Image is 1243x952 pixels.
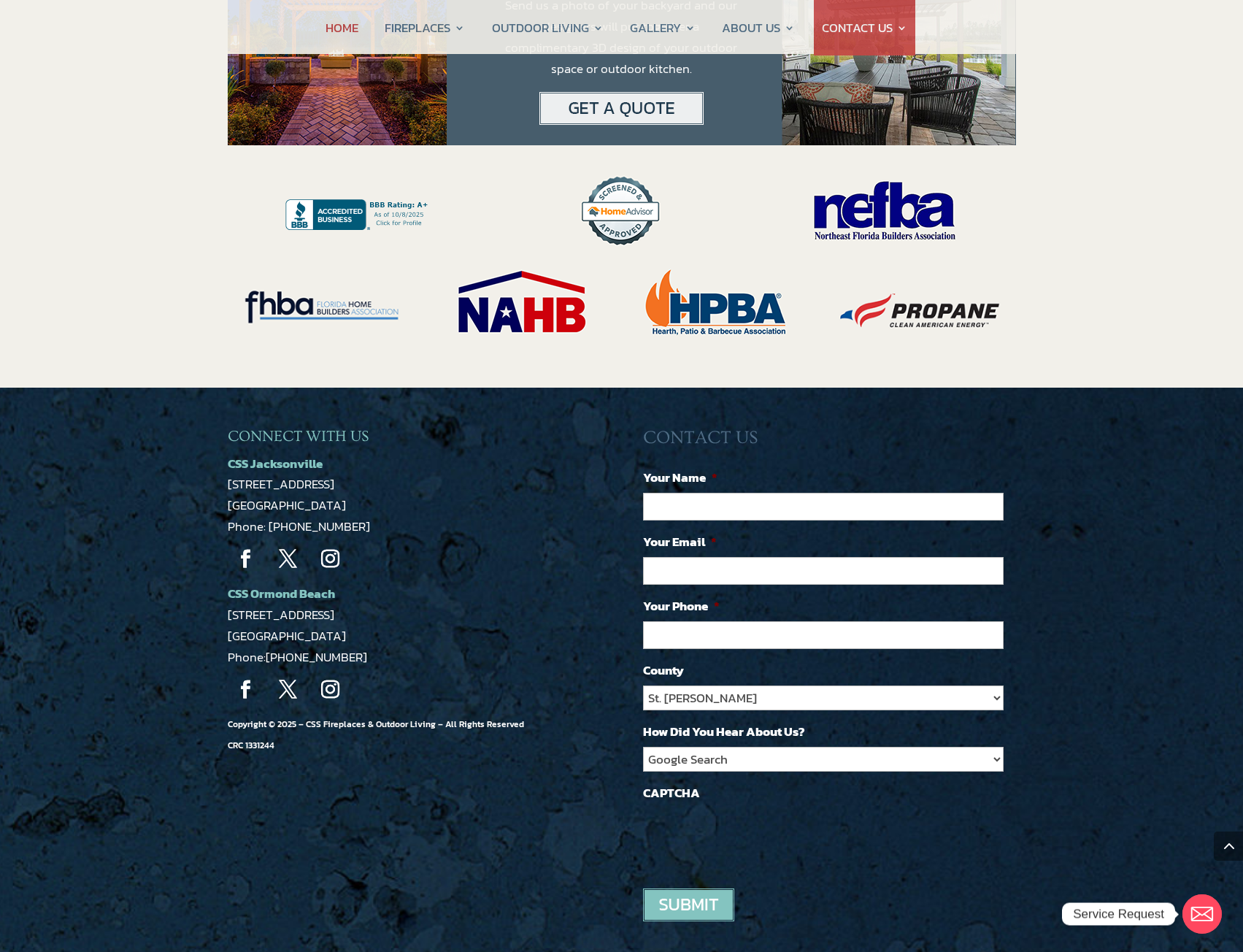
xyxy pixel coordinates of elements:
[312,672,349,708] a: Follow on Instagram
[228,256,425,346] img: badges_FHBA
[270,672,307,708] a: Follow on X
[228,626,346,645] a: [GEOGRAPHIC_DATA]
[643,662,684,678] label: County
[819,266,1016,348] img: badges_Propane
[643,888,734,921] input: Submit
[228,739,274,752] span: CRC 1331244
[270,541,307,577] a: Follow on X
[643,723,805,740] label: How Did You Hear About Us?
[643,785,700,801] label: CAPTCHA
[1182,894,1222,934] a: Email
[228,428,369,445] span: CONNECT WITH US
[790,165,978,256] img: badges_NEFBA
[643,469,717,485] label: Your Name
[228,475,334,494] a: [STREET_ADDRESS]
[643,598,720,614] label: Your Phone
[228,648,367,667] span: Phone:
[312,541,349,577] a: Follow on Instagram
[228,541,264,577] a: Follow on Facebook
[228,672,264,708] a: Follow on Facebook
[266,648,367,667] a: [PHONE_NUMBER]
[539,92,704,125] img: Get a Quote for pergola or outdoor kitchens in Jacksonville
[228,605,334,624] a: [STREET_ADDRESS]
[228,454,323,473] a: CSS Jacksonville
[285,199,431,230] img: Construction Solutions & Supply, LLC BBB Business Review
[557,165,686,256] img: badges_HomeAdvisor
[228,584,335,603] a: CSS Ormond Beach
[434,256,612,348] img: badges_NAHB
[643,427,1015,456] h3: CONTACT US
[228,517,370,536] a: Phone: [PHONE_NUMBER]
[643,534,717,550] label: Your Email
[228,496,346,515] a: [GEOGRAPHIC_DATA]
[228,718,524,752] span: Copyright © 2025 – CSS Fireplaces & Outdoor Living – All Rights Reserved
[622,256,814,348] img: badges_HPBA
[643,808,865,865] iframe: reCAPTCHA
